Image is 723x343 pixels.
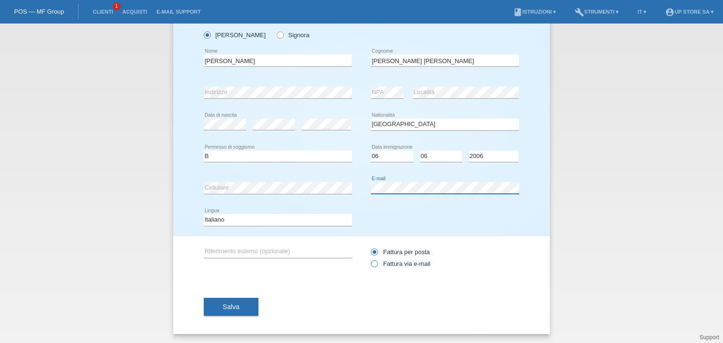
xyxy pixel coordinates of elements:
input: Fattura per posta [371,248,377,260]
i: build [575,8,584,17]
a: E-mail Support [152,9,206,15]
a: buildStrumenti ▾ [570,9,623,15]
i: account_circle [665,8,675,17]
label: Fattura per posta [371,248,430,255]
input: Fattura via e-mail [371,260,377,272]
a: account_circleUp Store SA ▾ [660,9,718,15]
i: book [513,8,522,17]
label: Signora [277,32,309,39]
input: [PERSON_NAME] [204,32,210,38]
a: Clienti [88,9,118,15]
a: bookIstruzioni ▾ [508,9,561,15]
a: POS — MF Group [14,8,64,15]
span: 1 [113,2,120,10]
a: Support [699,334,719,341]
a: IT ▾ [633,9,651,15]
label: Fattura via e-mail [371,260,430,267]
button: Salva [204,298,258,316]
span: Salva [223,303,240,311]
a: Acquisti [118,9,152,15]
label: [PERSON_NAME] [204,32,265,39]
input: Signora [277,32,283,38]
